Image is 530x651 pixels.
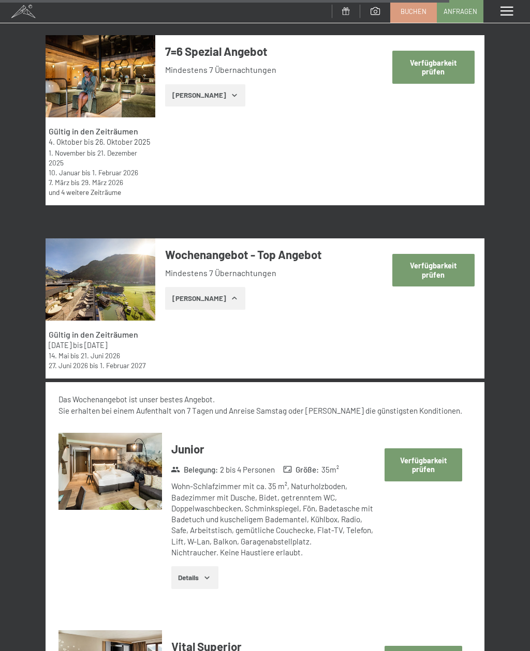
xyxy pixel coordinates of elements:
[49,178,69,187] time: 07.03.2026
[49,351,152,360] div: bis
[171,566,218,589] button: Details
[46,238,155,321] img: mss_renderimg.php
[81,351,120,360] time: 21.06.2026
[165,64,386,75] li: Mindestens 7 Übernachtungen
[49,351,69,360] time: 14.05.2026
[46,35,155,117] img: mss_renderimg.php
[49,341,71,350] time: 31.08.2025
[165,247,386,263] h3: Wochenangebot - Top Angebot
[444,7,477,16] span: Anfragen
[84,341,107,350] time: 12.04.2026
[165,84,245,107] button: [PERSON_NAME]
[49,340,152,351] div: bis
[49,138,82,146] time: 04.10.2025
[49,148,152,168] div: bis
[81,178,123,187] time: 29.03.2026
[49,168,80,177] time: 10.01.2026
[391,1,436,22] a: Buchen
[49,188,121,196] a: und 4 weitere Zeiträume
[49,360,152,370] div: bis
[49,148,137,167] time: 21.12.2025
[385,448,462,481] button: Verfügbarkeit prüfen
[49,329,138,339] strong: Gültig in den Zeiträumen
[100,361,145,370] time: 01.02.2027
[321,464,339,475] span: 35 m²
[95,138,150,146] time: 26.10.2025
[392,254,475,286] button: Verfügbarkeit prüfen
[92,168,138,177] time: 01.02.2026
[437,1,483,22] a: Anfragen
[49,148,85,157] time: 01.11.2025
[165,43,386,59] h3: 7=6 Spezial Angebot
[171,441,379,457] h3: Junior
[49,137,152,147] div: bis
[392,51,475,83] button: Verfügbarkeit prüfen
[58,433,161,510] img: mss_renderimg.php
[58,394,471,416] div: Das Wochenangebot ist unser bestes Angebot. Sie erhalten bei einem Aufenthalt von 7 Tagen und Anr...
[165,267,386,279] li: Mindestens 7 Übernachtungen
[49,126,138,136] strong: Gültig in den Zeiträumen
[401,7,426,16] span: Buchen
[220,464,275,475] span: 2 bis 4 Personen
[283,464,319,475] strong: Größe :
[49,361,88,370] time: 27.06.2026
[165,287,245,310] button: [PERSON_NAME]
[171,481,379,558] div: Wohn-Schlafzimmer mit ca. 35 m², Naturholzboden, Badezimmer mit Dusche, Bidet, getrenntem WC, Dop...
[171,464,218,475] strong: Belegung :
[49,168,152,177] div: bis
[49,177,152,187] div: bis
